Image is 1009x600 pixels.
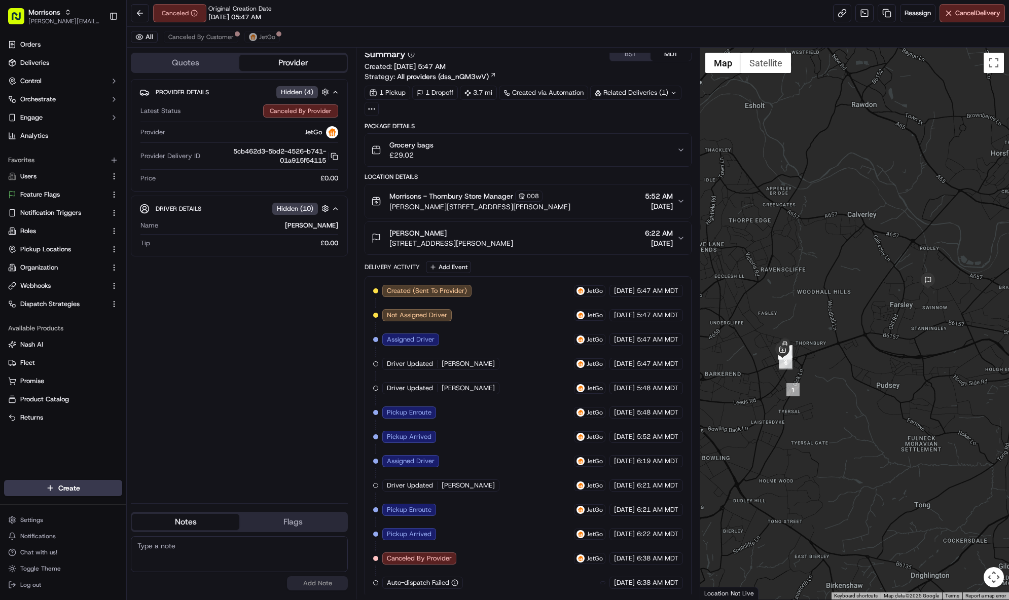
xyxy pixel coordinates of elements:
[139,84,339,100] button: Provider DetailsHidden (4)
[20,95,56,104] span: Orchestrate
[387,554,452,563] span: Canceled By Provider
[637,359,678,368] span: 5:47 AM MDT
[4,152,122,168] div: Favorites
[703,586,736,599] a: Open this area in Google Maps (opens a new window)
[4,513,122,527] button: Settings
[4,4,105,28] button: Morrisons[PERSON_NAME][EMAIL_ADDRESS][DOMAIN_NAME]
[365,86,410,100] div: 1 Pickup
[276,86,332,98] button: Hidden (4)
[20,548,57,556] span: Chat with us!
[637,481,678,490] span: 6:21 AM MDT
[587,311,603,319] span: JetGo
[614,578,635,587] span: [DATE]
[20,340,43,349] span: Nash AI
[140,106,181,116] span: Latest Status
[8,245,106,254] a: Pickup Locations
[389,191,513,201] span: Morrisons - Thornbury Store Manager
[20,77,42,86] span: Control
[387,359,433,368] span: Driver Updated
[645,238,673,248] span: [DATE]
[365,263,420,271] div: Delivery Activity
[8,299,106,309] a: Dispatch Strategies
[389,140,434,150] span: Grocery bags
[365,134,691,166] button: Grocery bags£29.02
[387,408,431,417] span: Pickup Enroute
[637,554,678,563] span: 6:38 AM MDT
[389,238,513,248] span: [STREET_ADDRESS][PERSON_NAME]
[365,122,692,130] div: Package Details
[576,530,585,538] img: justeat_logo.png
[10,148,18,156] div: 📗
[4,73,122,89] button: Control
[884,593,939,598] span: Map data ©2025 Google
[4,223,122,239] button: Roles
[610,48,651,61] button: BST
[20,299,80,309] span: Dispatch Strategies
[4,205,122,221] button: Notification Triggers
[645,191,673,201] span: 5:52 AM
[900,4,935,22] button: Reassign
[576,408,585,417] img: justeat_logo.png
[239,55,347,71] button: Provider
[499,86,588,100] a: Created via Automation
[576,384,585,392] img: justeat_logo.png
[576,360,585,368] img: justeat_logo.png
[8,395,118,404] a: Product Catalog
[20,40,41,49] span: Orders
[387,578,449,587] span: Auto-dispatch Failed
[101,172,123,179] span: Pylon
[8,281,106,290] a: Webhooks
[172,100,185,112] button: Start new chat
[614,457,635,466] span: [DATE]
[4,241,122,257] button: Pickup Locations
[442,359,495,368] span: [PERSON_NAME]
[208,5,272,13] span: Original Creation Date
[387,530,431,539] span: Pickup Arrived
[637,432,678,441] span: 5:52 AM MDT
[4,409,122,426] button: Returns
[614,286,635,295] span: [DATE]
[365,50,406,59] h3: Summary
[645,201,673,211] span: [DATE]
[365,222,691,254] button: [PERSON_NAME][STREET_ADDRESS][PERSON_NAME]6:22 AM[DATE]
[4,561,122,576] button: Toggle Theme
[20,516,43,524] span: Settings
[576,311,585,319] img: justeat_logo.png
[387,311,447,320] span: Not Assigned Driver
[412,86,458,100] div: 1 Dropoff
[4,320,122,336] div: Available Products
[4,278,122,294] button: Webhooks
[139,200,339,217] button: Driver DetailsHidden (10)
[71,171,123,179] a: Powered byPylon
[587,287,603,295] span: JetGo
[590,86,681,100] div: Related Deliveries (1)
[587,360,603,368] span: JetGo
[281,88,313,97] span: Hidden ( 4 )
[394,62,446,71] span: [DATE] 5:47 AM
[4,336,122,353] button: Nash AI
[140,128,165,137] span: Provider
[614,530,635,539] span: [DATE]
[20,413,43,422] span: Returns
[156,205,201,213] span: Driver Details
[587,530,603,538] span: JetGo
[249,33,257,41] img: justeat_logo.png
[4,168,122,184] button: Users
[705,53,741,73] button: Show street map
[965,593,1006,598] a: Report a map error
[140,239,150,248] span: Tip
[984,53,1004,73] button: Toggle fullscreen view
[614,359,635,368] span: [DATE]
[703,586,736,599] img: Google
[527,192,539,200] span: 008
[162,221,338,230] div: [PERSON_NAME]
[741,53,791,73] button: Show satellite imagery
[20,395,69,404] span: Product Catalog
[779,356,792,369] div: 6
[8,413,118,422] a: Returns
[4,259,122,276] button: Organization
[272,202,332,215] button: Hidden (10)
[20,131,48,140] span: Analytics
[82,143,167,161] a: 💻API Documentation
